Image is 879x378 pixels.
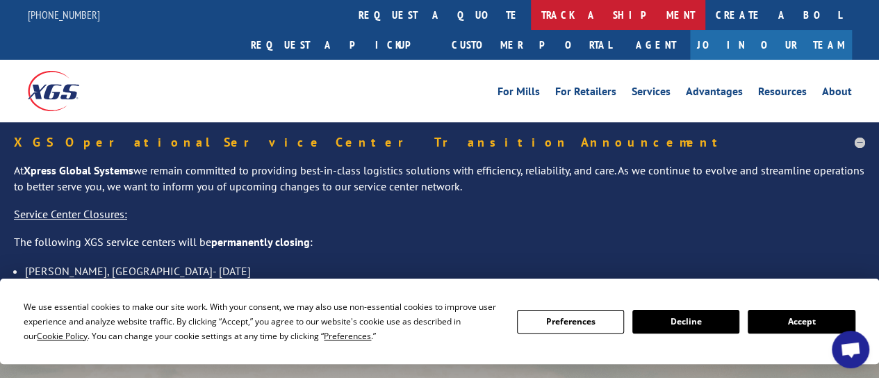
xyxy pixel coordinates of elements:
[211,235,310,249] strong: permanently closing
[14,136,865,149] h5: XGS Operational Service Center Transition Announcement
[690,30,852,60] a: Join Our Team
[832,331,869,368] a: Open chat
[555,86,616,101] a: For Retailers
[14,234,865,262] p: The following XGS service centers will be :
[441,30,622,60] a: Customer Portal
[240,30,441,60] a: Request a pickup
[748,310,855,334] button: Accept
[758,86,807,101] a: Resources
[324,330,371,342] span: Preferences
[686,86,743,101] a: Advantages
[24,163,133,177] strong: Xpress Global Systems
[14,163,865,207] p: At we remain committed to providing best-in-class logistics solutions with efficiency, reliabilit...
[25,262,865,280] li: [PERSON_NAME], [GEOGRAPHIC_DATA]- [DATE]
[498,86,540,101] a: For Mills
[14,207,127,221] u: Service Center Closures:
[37,330,88,342] span: Cookie Policy
[822,86,852,101] a: About
[632,310,739,334] button: Decline
[24,299,500,343] div: We use essential cookies to make our site work. With your consent, we may also use non-essential ...
[632,86,671,101] a: Services
[517,310,624,334] button: Preferences
[28,8,100,22] a: [PHONE_NUMBER]
[622,30,690,60] a: Agent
